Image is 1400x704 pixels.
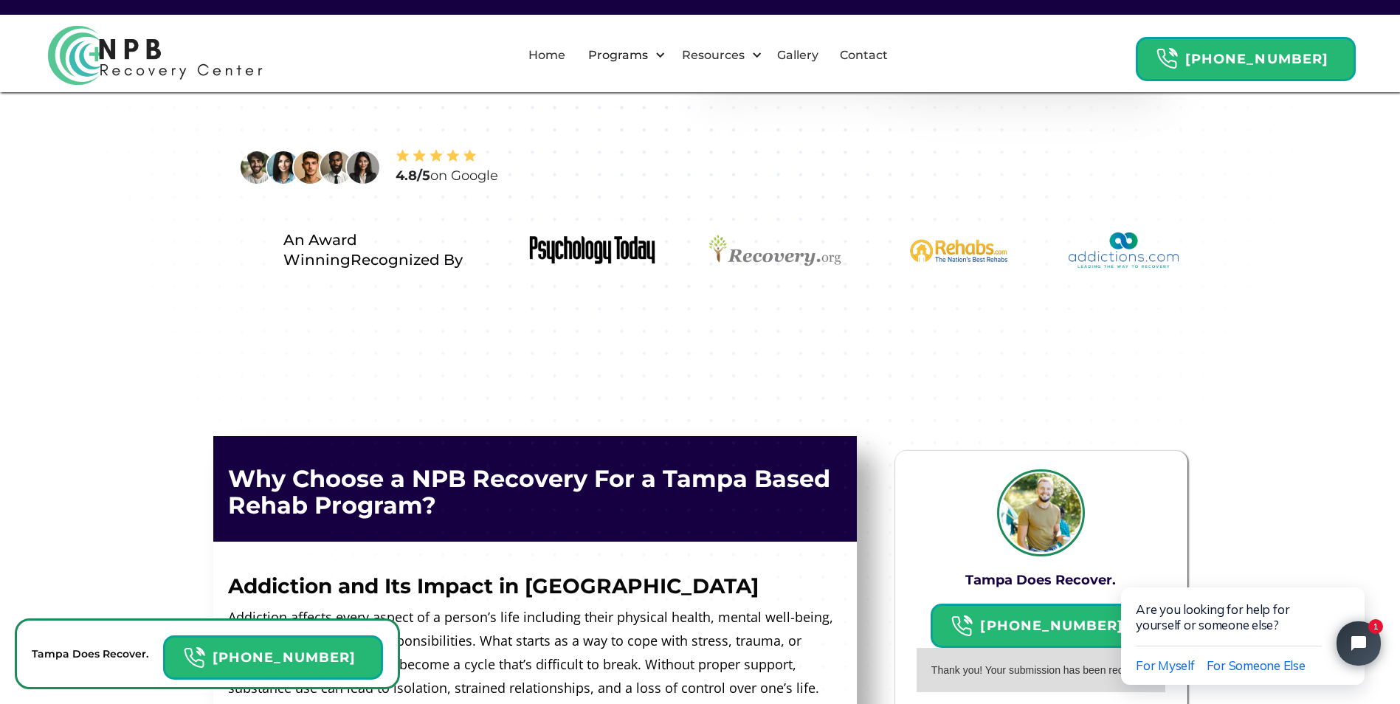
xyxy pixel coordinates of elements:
iframe: Tidio Chat [1090,540,1400,704]
img: Header Calendar Icons [1156,47,1178,70]
div: An Award Winning Recognized By [283,230,500,269]
strong: [PHONE_NUMBER] [1185,51,1328,67]
p: Addiction affects every aspect of a person’s life including their physical health, mental well-be... [228,605,842,700]
img: A woman in a blue shirt is smiling. [266,150,301,185]
img: A woman in a business suit posing for a picture. [345,150,381,185]
div: Resources [678,46,748,64]
a: Header Calendar Icons[PHONE_NUMBER] [931,596,1151,648]
a: Header Calendar Icons[PHONE_NUMBER] [163,628,383,680]
a: Header Calendar Icons[PHONE_NUMBER] [1136,30,1356,81]
a: Contact [831,32,897,79]
a: Gallery [768,32,827,79]
div: Programs [576,32,669,79]
p: Tampa Does Recover. [32,645,148,663]
h3: Addiction and Its Impact in [GEOGRAPHIC_DATA] [228,574,842,598]
img: A man with a beard and a mustache. [292,150,328,185]
strong: [PHONE_NUMBER] [213,649,356,666]
img: A man with a beard wearing a white shirt and black tie. [319,150,354,185]
img: Stars review icon [396,148,477,163]
strong: [PHONE_NUMBER] [980,618,1123,634]
strong: 4.8/5 [396,168,430,184]
div: on Google [396,166,498,186]
div: Programs [585,46,652,64]
img: Header Calendar Icons [951,615,973,638]
a: Home [520,32,574,79]
div: Email Form success [917,648,1165,692]
img: Header Calendar Icons [183,646,205,669]
div: Thank you! Your submission has been received! [931,663,1151,677]
div: Resources [669,32,766,79]
img: A man with a beard smiling at the camera. [239,150,275,185]
h3: Tampa Does Recover. [917,571,1165,589]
